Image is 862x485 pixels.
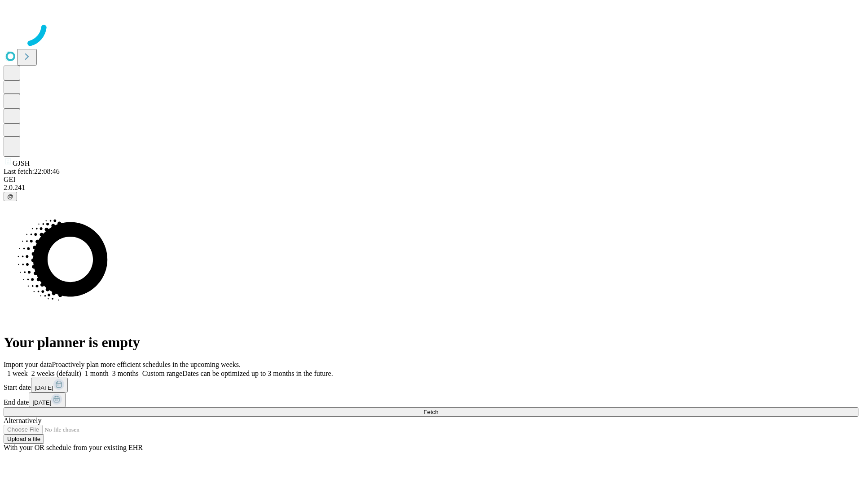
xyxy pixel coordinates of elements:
[4,407,858,417] button: Fetch
[4,168,60,175] span: Last fetch: 22:08:46
[4,417,41,424] span: Alternatively
[7,370,28,377] span: 1 week
[7,193,13,200] span: @
[4,334,858,351] h1: Your planner is empty
[4,392,858,407] div: End date
[85,370,109,377] span: 1 month
[29,392,66,407] button: [DATE]
[31,370,81,377] span: 2 weeks (default)
[4,378,858,392] div: Start date
[4,176,858,184] div: GEI
[4,434,44,444] button: Upload a file
[4,192,17,201] button: @
[4,184,858,192] div: 2.0.241
[32,399,51,406] span: [DATE]
[13,159,30,167] span: GJSH
[52,361,241,368] span: Proactively plan more efficient schedules in the upcoming weeks.
[423,409,438,415] span: Fetch
[35,384,53,391] span: [DATE]
[4,444,143,451] span: With your OR schedule from your existing EHR
[112,370,139,377] span: 3 months
[142,370,182,377] span: Custom range
[182,370,333,377] span: Dates can be optimized up to 3 months in the future.
[4,361,52,368] span: Import your data
[31,378,68,392] button: [DATE]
